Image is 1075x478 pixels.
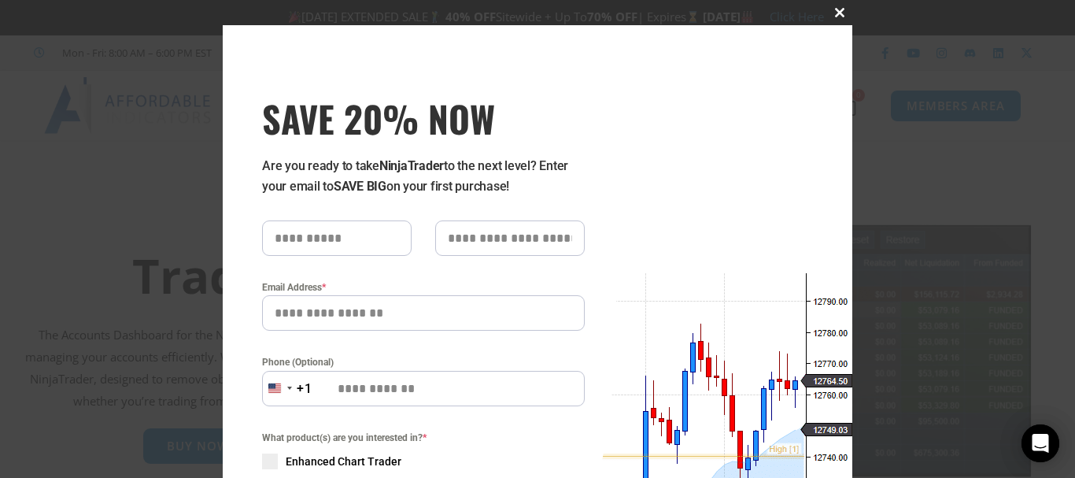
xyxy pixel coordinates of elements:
span: What product(s) are you interested in? [262,430,585,446]
strong: NinjaTrader [379,158,444,173]
div: Open Intercom Messenger [1021,424,1059,462]
span: SAVE 20% NOW [262,96,585,140]
div: +1 [297,379,312,399]
label: Phone (Optional) [262,354,585,370]
span: Enhanced Chart Trader [286,454,401,469]
label: Email Address [262,280,585,295]
strong: SAVE BIG [334,179,386,194]
button: Selected country [262,371,312,406]
p: Are you ready to take to the next level? Enter your email to on your first purchase! [262,156,585,197]
label: Enhanced Chart Trader [262,454,585,469]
